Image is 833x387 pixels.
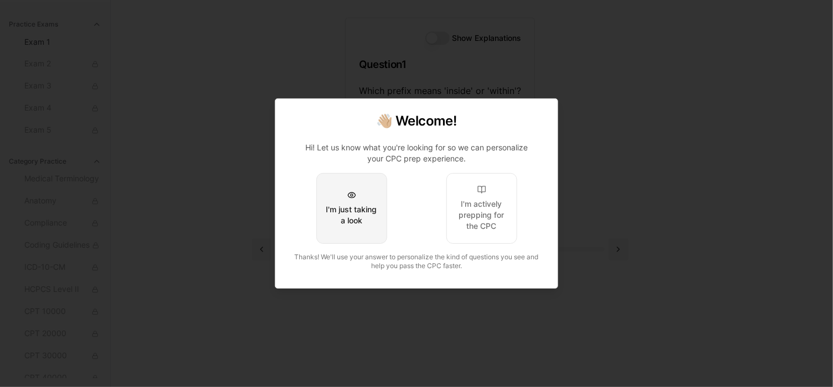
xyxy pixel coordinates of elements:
span: Thanks! We'll use your answer to personalize the kind of questions you see and help you pass the ... [295,253,539,270]
p: Hi! Let us know what you're looking for so we can personalize your CPC prep experience. [298,142,535,164]
h2: 👋🏼 Welcome! [289,112,544,130]
div: I'm actively prepping for the CPC [456,198,508,232]
button: I'm actively prepping for the CPC [446,173,517,244]
div: I'm just taking a look [326,204,378,226]
button: I'm just taking a look [316,173,387,244]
